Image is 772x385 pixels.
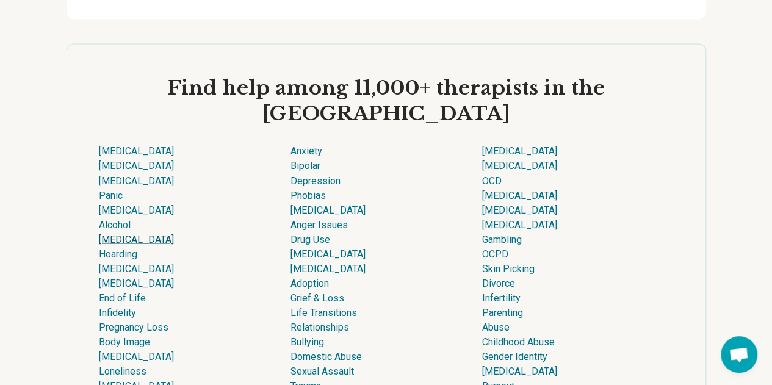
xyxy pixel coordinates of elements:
a: Life Transitions [290,306,357,318]
a: [MEDICAL_DATA] [482,204,557,215]
a: Anger Issues [290,218,348,230]
a: Domestic Abuse [290,350,362,362]
a: Infertility [482,292,521,303]
a: Sexual Assault [290,365,354,376]
a: [MEDICAL_DATA] [482,218,557,230]
a: [MEDICAL_DATA] [99,277,174,289]
a: [MEDICAL_DATA] [99,175,174,186]
h3: Find help among 11,000+ therapists in the [GEOGRAPHIC_DATA] [99,76,674,126]
a: Loneliness [99,365,146,376]
div: Open chat [721,336,757,373]
a: Relationships [290,321,349,333]
a: Grief & Loss [290,292,344,303]
a: Abuse [482,321,510,333]
a: [MEDICAL_DATA] [290,204,366,215]
a: [MEDICAL_DATA] [99,160,174,171]
a: Drug Use [290,233,330,245]
a: Childhood Abuse [482,336,555,347]
a: Alcohol [99,218,131,230]
a: Pregnancy Loss [99,321,168,333]
a: [MEDICAL_DATA] [482,145,557,157]
a: Adoption [290,277,329,289]
a: [MEDICAL_DATA] [99,145,174,157]
a: Skin Picking [482,262,535,274]
a: Body Image [99,336,150,347]
a: [MEDICAL_DATA] [290,248,366,259]
a: [MEDICAL_DATA] [99,350,174,362]
a: Gambling [482,233,522,245]
a: Divorce [482,277,515,289]
a: Infidelity [99,306,136,318]
a: Anxiety [290,145,322,157]
a: [MEDICAL_DATA] [482,189,557,201]
a: Panic [99,189,123,201]
a: [MEDICAL_DATA] [99,204,174,215]
a: [MEDICAL_DATA] [482,160,557,171]
a: End of Life [99,292,146,303]
a: [MEDICAL_DATA] [99,233,174,245]
a: Hoarding [99,248,137,259]
a: Parenting [482,306,523,318]
a: Phobias [290,189,326,201]
a: Bipolar [290,160,320,171]
a: Bullying [290,336,324,347]
a: OCPD [482,248,508,259]
a: [MEDICAL_DATA] [99,262,174,274]
a: [MEDICAL_DATA] [482,365,557,376]
a: Depression [290,175,341,186]
a: Gender Identity [482,350,547,362]
a: OCD [482,175,502,186]
a: [MEDICAL_DATA] [290,262,366,274]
